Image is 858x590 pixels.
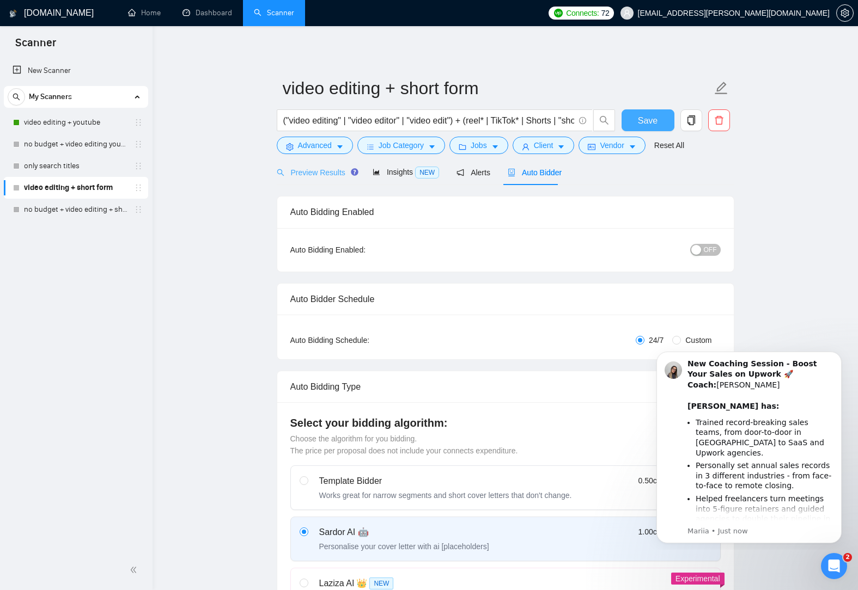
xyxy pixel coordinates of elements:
span: edit [714,81,728,95]
span: folder [459,143,466,151]
span: holder [134,162,143,170]
div: Auto Bidding Enabled: [290,244,434,256]
div: Auto Bidding Schedule: [290,334,434,346]
li: New Scanner [4,60,148,82]
span: caret-down [629,143,636,151]
span: NEW [369,577,393,589]
button: copy [680,109,702,131]
a: video editing + short form [24,177,127,199]
span: OFF [704,244,717,256]
div: Sardor AI 🤖 [319,526,489,539]
button: userClientcaret-down [513,137,575,154]
span: Vendor [600,139,624,151]
span: Experimental [676,574,720,583]
span: Insights [373,168,439,176]
a: dashboardDashboard [182,8,232,17]
iframe: Intercom notifications message [640,342,858,550]
iframe: Intercom live chat [821,553,847,579]
span: search [594,115,614,125]
span: caret-down [491,143,499,151]
a: no budget + video editing + short form [24,199,127,220]
button: search [8,88,25,106]
img: logo [9,5,17,22]
span: Job Category [379,139,424,151]
a: no budget + video editing youtube [24,133,127,155]
button: Save [622,109,674,131]
span: info-circle [579,117,586,124]
span: NEW [415,167,439,179]
span: Preview Results [277,168,355,177]
a: Reset All [654,139,684,151]
span: 2 [843,553,852,562]
span: holder [134,140,143,149]
div: Template Bidder [319,475,572,488]
span: 👑 [356,577,367,590]
span: Auto Bidder [508,168,562,177]
span: Connects: [566,7,599,19]
span: holder [134,183,143,192]
div: Auto Bidder Schedule [290,284,721,315]
span: Client [534,139,553,151]
span: copy [681,115,702,125]
span: Save [638,114,658,127]
span: caret-down [428,143,436,151]
div: Laziza AI [319,577,592,590]
div: Works great for narrow segments and short cover letters that don't change. [319,490,572,501]
a: New Scanner [13,60,139,82]
a: only search titles [24,155,127,177]
button: idcardVendorcaret-down [579,137,645,154]
div: Personalise your cover letter with ai [placeholders] [319,541,489,552]
span: notification [457,169,464,176]
span: holder [134,118,143,127]
span: Advanced [298,139,332,151]
a: video editing + youtube [24,112,127,133]
button: search [593,109,615,131]
span: Choose the algorithm for you bidding. The price per proposal does not include your connects expen... [290,434,518,455]
button: folderJobscaret-down [449,137,508,154]
button: setting [836,4,854,22]
a: homeHome [128,8,161,17]
span: bars [367,143,374,151]
h4: Select your bidding algorithm: [290,415,721,431]
span: user [522,143,530,151]
span: 72 [601,7,610,19]
a: setting [836,9,854,17]
span: My Scanners [29,86,72,108]
span: idcard [588,143,595,151]
a: searchScanner [254,8,294,17]
span: Alerts [457,168,490,177]
button: delete [708,109,730,131]
span: search [277,169,284,176]
img: upwork-logo.png [554,9,563,17]
span: caret-down [557,143,565,151]
span: 24/7 [644,334,668,346]
button: barsJob Categorycaret-down [357,137,445,154]
span: double-left [130,564,141,575]
div: Auto Bidding Enabled [290,196,721,228]
button: settingAdvancedcaret-down [277,137,353,154]
div: Tooltip anchor [350,167,360,177]
span: Custom [681,334,716,346]
span: delete [709,115,729,125]
span: robot [508,169,515,176]
span: caret-down [336,143,344,151]
span: Scanner [7,35,65,58]
span: search [8,93,25,101]
span: 1.00 credits [638,526,676,538]
span: setting [286,143,294,151]
span: Jobs [471,139,487,151]
input: Scanner name... [283,75,712,102]
div: Auto Bidding Type [290,371,721,402]
span: user [623,9,631,17]
li: My Scanners [4,86,148,220]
